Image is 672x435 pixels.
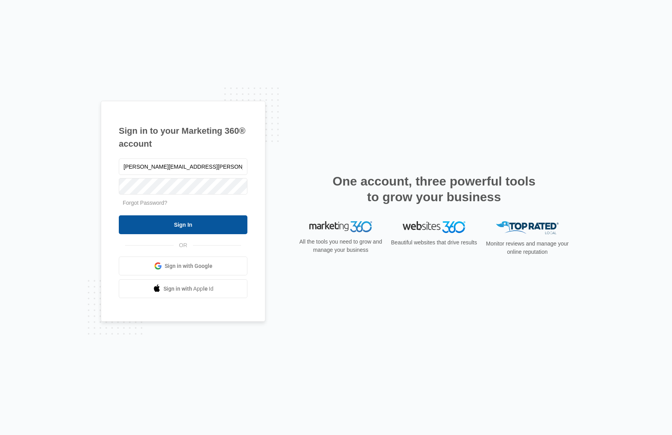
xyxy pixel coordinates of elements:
[165,262,212,270] span: Sign in with Google
[119,158,247,175] input: Email
[119,279,247,298] a: Sign in with Apple Id
[483,240,571,256] p: Monitor reviews and manage your online reputation
[330,173,538,205] h2: One account, three powerful tools to grow your business
[309,221,372,232] img: Marketing 360
[390,238,478,247] p: Beautiful websites that drive results
[119,124,247,150] h1: Sign in to your Marketing 360® account
[496,221,559,234] img: Top Rated Local
[297,238,385,254] p: All the tools you need to grow and manage your business
[174,241,193,249] span: OR
[403,221,465,233] img: Websites 360
[119,215,247,234] input: Sign In
[163,285,214,293] span: Sign in with Apple Id
[123,200,167,206] a: Forgot Password?
[119,257,247,275] a: Sign in with Google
